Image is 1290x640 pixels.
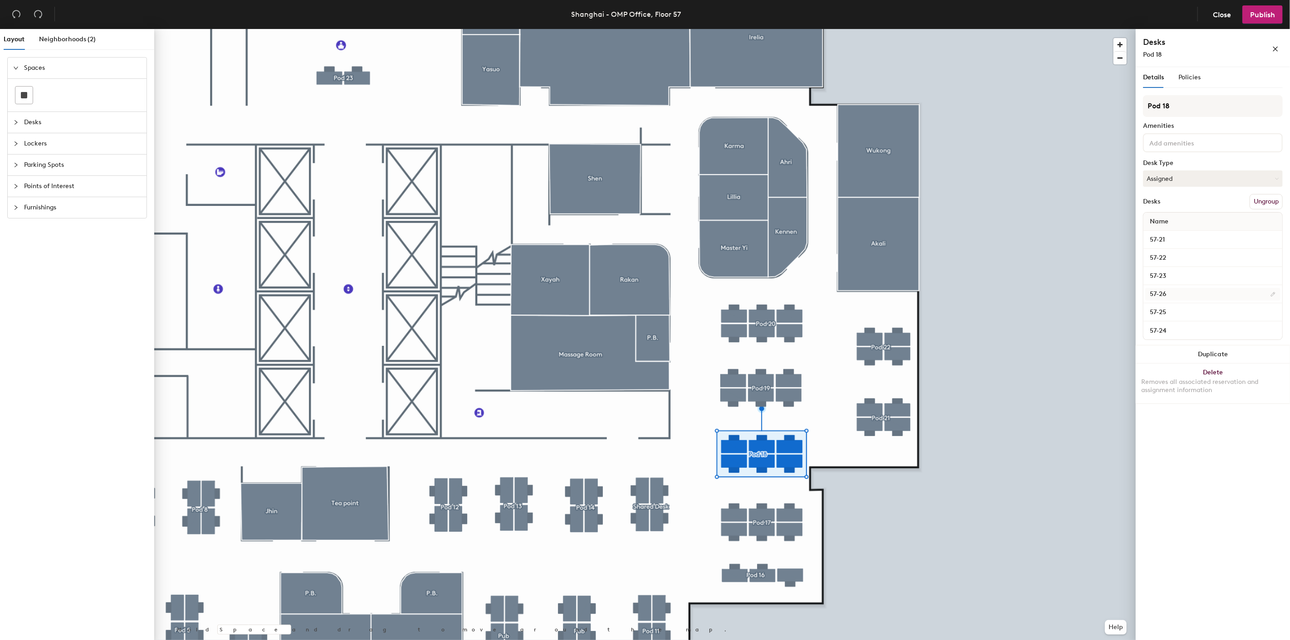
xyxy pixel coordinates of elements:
[1145,270,1280,282] input: Unnamed desk
[1145,324,1280,337] input: Unnamed desk
[1143,51,1162,58] span: Pod 18
[1272,46,1279,52] span: close
[7,5,25,24] button: Undo (⌘ + Z)
[24,133,141,154] span: Lockers
[1143,122,1283,130] div: Amenities
[29,5,47,24] button: Redo (⌘ + ⇧ + Z)
[1143,73,1164,81] span: Details
[1141,378,1285,394] div: Removes all associated reservation and assignment information
[24,112,141,133] span: Desks
[1143,170,1283,187] button: Assigned
[39,35,96,43] span: Neighborhoods (2)
[1143,198,1160,205] div: Desks
[4,35,24,43] span: Layout
[1242,5,1283,24] button: Publish
[1178,73,1201,81] span: Policies
[1105,620,1127,635] button: Help
[1148,137,1229,148] input: Add amenities
[13,184,19,189] span: collapsed
[1136,345,1290,364] button: Duplicate
[24,197,141,218] span: Furnishings
[13,141,19,146] span: collapsed
[1143,160,1283,167] div: Desk Type
[13,205,19,210] span: collapsed
[1145,213,1173,230] span: Name
[1250,194,1283,209] button: Ungroup
[1145,252,1280,264] input: Unnamed desk
[12,10,21,19] span: undo
[1145,233,1280,246] input: Unnamed desk
[13,120,19,125] span: collapsed
[13,65,19,71] span: expanded
[1205,5,1239,24] button: Close
[1250,10,1275,19] span: Publish
[1213,10,1231,19] span: Close
[572,9,681,20] div: Shanghai - OMP Office, Floor 57
[13,162,19,168] span: collapsed
[24,155,141,175] span: Parking Spots
[1145,306,1280,319] input: Unnamed desk
[1136,364,1290,403] button: DeleteRemoves all associated reservation and assignment information
[24,58,141,78] span: Spaces
[1143,36,1243,48] h4: Desks
[24,176,141,197] span: Points of Interest
[1145,288,1280,301] input: Unnamed desk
